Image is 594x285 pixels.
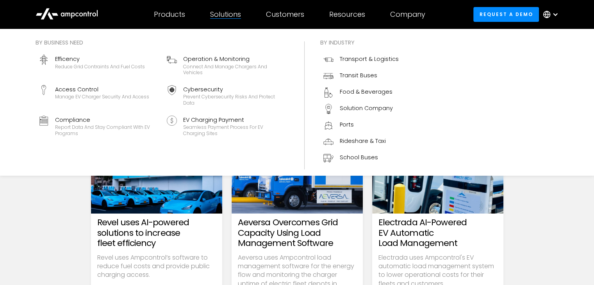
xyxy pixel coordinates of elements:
[183,116,285,124] div: EV Charging Payment
[210,10,241,19] div: Solutions
[340,71,377,80] div: Transit Buses
[320,150,402,166] a: School Buses
[36,112,161,140] a: ComplianceReport data and stay compliant with EV programs
[55,124,157,136] div: Report data and stay compliant with EV programs
[183,124,285,136] div: Seamless Payment Process for EV Charging Sites
[55,94,149,100] div: Manage EV charger security and access
[320,84,402,101] a: Food & Beverages
[97,217,216,248] h3: Revel uses AI-powered solutions to increase fleet efficiency
[390,10,425,19] div: Company
[320,117,402,134] a: Ports
[329,10,365,19] div: Resources
[183,94,285,106] div: Prevent cybersecurity risks and protect data
[320,134,402,150] a: Rideshare & Taxi
[154,10,185,19] div: Products
[340,120,354,129] div: Ports
[55,85,149,94] div: Access Control
[340,55,399,63] div: Transport & Logistics
[164,52,289,79] a: Operation & MonitoringConnect and manage chargers and vehicles
[238,217,357,248] h3: Aeversa Overcomes Grid Capacity Using Load Management Software
[55,116,157,124] div: Compliance
[164,82,289,109] a: CybersecurityPrevent cybersecurity risks and protect data
[36,38,289,47] div: By business need
[320,68,402,84] a: Transit Buses
[97,253,216,280] p: Revel uses Ampcontrol’s software to reduce fuel costs and provide public charging access.
[36,82,161,109] a: Access ControlManage EV charger security and access
[340,104,393,112] div: Solution Company
[266,10,304,19] div: Customers
[55,55,145,63] div: Efficency
[164,112,289,140] a: EV Charging PaymentSeamless Payment Process for EV Charging Sites
[340,87,392,96] div: Food & Beverages
[378,217,497,248] h3: Electrada AI-Powered EV Automatic Load Management
[340,153,378,162] div: School Buses
[320,101,402,117] a: Solution Company
[55,64,145,70] div: Reduce grid contraints and fuel costs
[183,64,285,76] div: Connect and manage chargers and vehicles
[183,55,285,63] div: Operation & Monitoring
[320,52,402,68] a: Transport & Logistics
[36,52,161,79] a: EfficencyReduce grid contraints and fuel costs
[183,85,285,94] div: Cybersecurity
[473,7,539,21] a: Request a demo
[320,38,402,47] div: By industry
[340,137,386,145] div: Rideshare & Taxi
